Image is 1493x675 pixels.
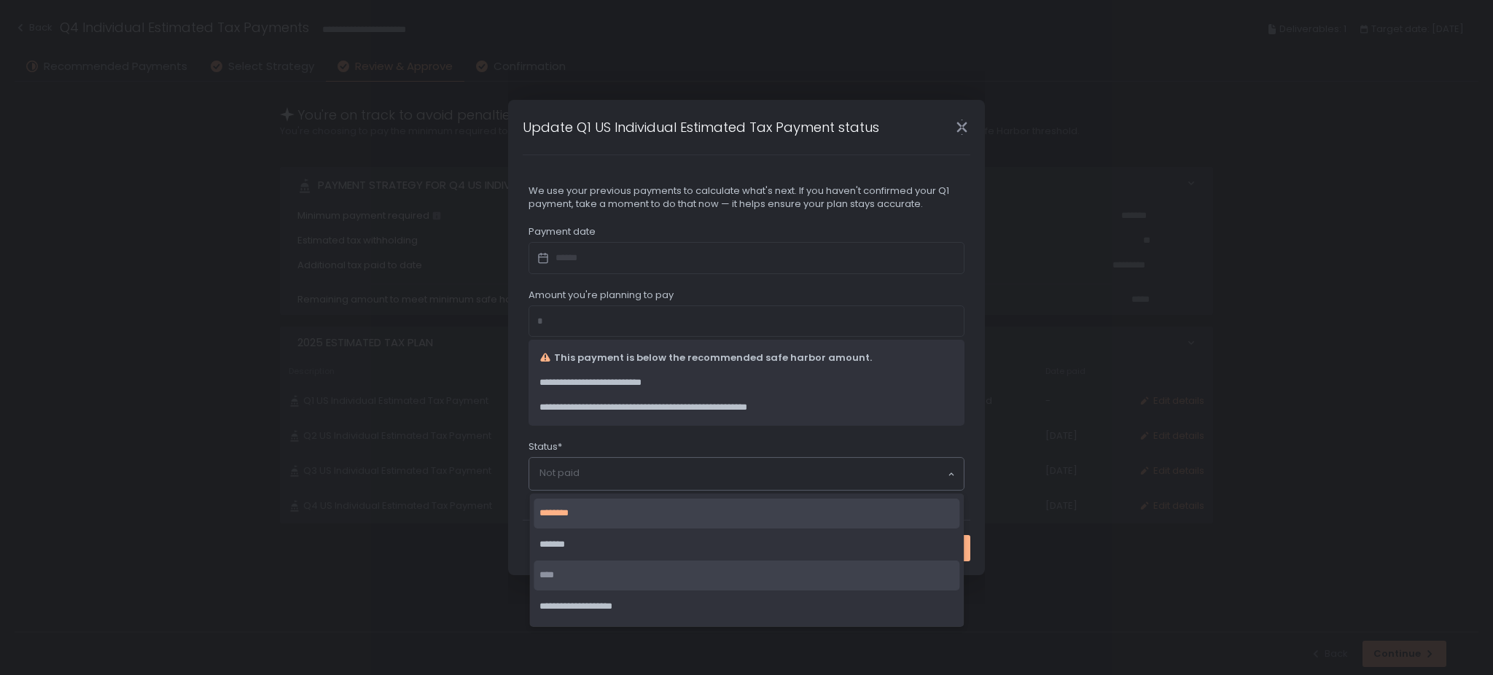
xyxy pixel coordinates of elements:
h1: Update Q1 US Individual Estimated Tax Payment status [523,117,879,137]
span: We use your previous payments to calculate what's next. If you haven't confirmed your Q1 payment,... [529,184,964,211]
span: Status* [529,440,562,453]
div: Close [938,119,985,136]
input: Search for option [539,467,946,481]
span: Amount you're planning to pay [529,289,674,302]
div: Search for option [529,458,964,490]
span: Payment date [529,225,596,238]
span: This payment is below the recommended safe harbor amount. [554,351,872,364]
